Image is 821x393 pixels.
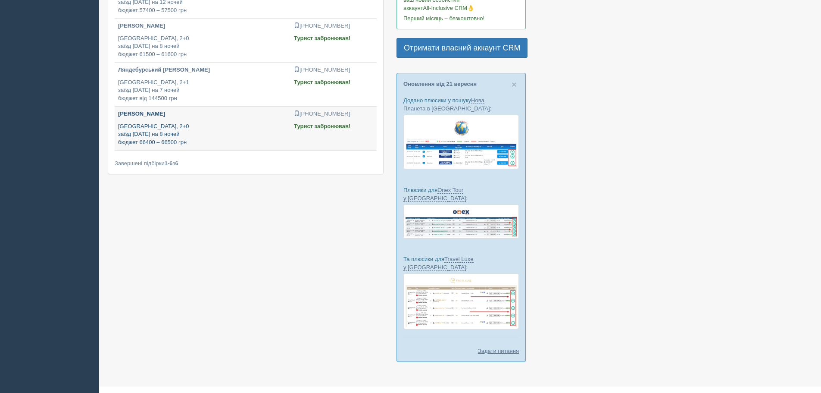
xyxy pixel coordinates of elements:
span: × [512,79,517,89]
p: Та плюсики для : [403,255,519,271]
button: Close [512,80,517,89]
img: new-planet-%D0%BF%D1%96%D0%B4%D0%B1%D1%96%D1%80%D0%BA%D0%B0-%D1%81%D1%80%D0%BC-%D0%B4%D0%BB%D1%8F... [403,115,519,169]
p: Плюсики для : [403,186,519,202]
b: 1-6 [165,160,173,167]
a: Отримати власний аккаунт CRM [396,38,528,58]
p: [PERSON_NAME] [118,110,287,118]
a: [PERSON_NAME] [GEOGRAPHIC_DATA], 2+0заїзд [DATE] на 8 ночейбюджет 66400 – 66500 грн [115,107,290,150]
p: Турист забронював! [294,123,373,131]
p: [GEOGRAPHIC_DATA], 2+1 заїзд [DATE] на 7 ночей бюджет від 144500 грн [118,79,287,103]
p: Турист забронював! [294,79,373,87]
p: [PHONE_NUMBER] [294,110,373,118]
p: Додано плюсики у пошуку : [403,96,519,113]
a: Onex Tour у [GEOGRAPHIC_DATA] [403,187,466,202]
a: Ляндебурський [PERSON_NAME] [GEOGRAPHIC_DATA], 2+1заїзд [DATE] на 7 ночейбюджет від 144500 грн [115,63,290,106]
p: Турист забронював! [294,35,373,43]
span: All-Inclusive CRM👌 [423,5,474,11]
p: [PHONE_NUMBER] [294,66,373,74]
p: Перший місяць – безкоштовно! [403,14,519,22]
a: Нова Планета в [GEOGRAPHIC_DATA] [403,97,490,112]
div: Завершені підбірки з [115,159,377,167]
img: travel-luxe-%D0%BF%D0%BE%D0%B4%D0%B1%D0%BE%D1%80%D0%BA%D0%B0-%D1%81%D1%80%D0%BC-%D0%B4%D0%BB%D1%8... [403,274,519,329]
b: 6 [175,160,178,167]
a: Задати питання [478,347,519,355]
p: [PHONE_NUMBER] [294,22,373,30]
p: [GEOGRAPHIC_DATA], 2+0 заїзд [DATE] на 8 ночей бюджет 66400 – 66500 грн [118,123,287,147]
p: Ляндебурський [PERSON_NAME] [118,66,287,74]
img: onex-tour-proposal-crm-for-travel-agency.png [403,204,519,239]
p: [PERSON_NAME] [118,22,287,30]
a: [PERSON_NAME] [GEOGRAPHIC_DATA], 2+0заїзд [DATE] на 8 ночейбюджет 61500 – 61600 грн [115,19,290,62]
a: Оновлення від 21 вересня [403,81,477,87]
p: [GEOGRAPHIC_DATA], 2+0 заїзд [DATE] на 8 ночей бюджет 61500 – 61600 грн [118,35,287,59]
